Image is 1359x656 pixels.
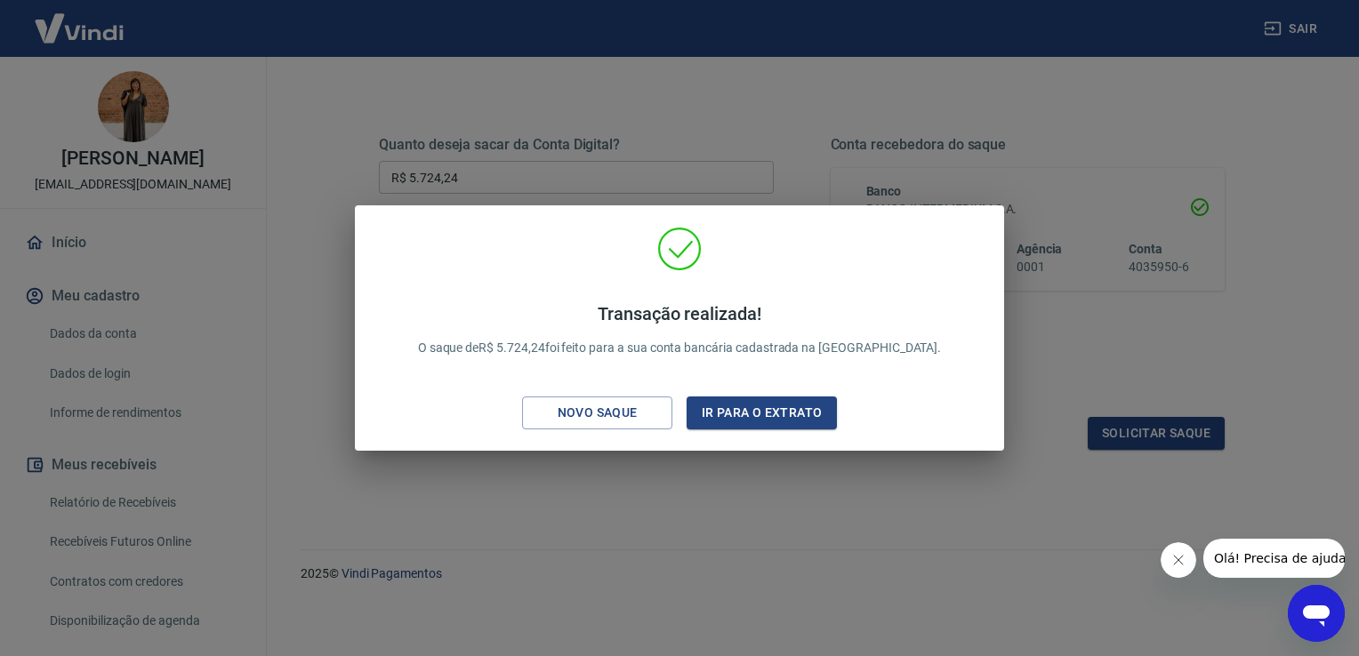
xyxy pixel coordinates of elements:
[11,12,149,27] span: Olá! Precisa de ajuda?
[687,396,837,429] button: Ir para o extrato
[1161,542,1196,578] iframe: Close message
[418,303,942,324] h4: Transação realizada!
[1203,539,1345,578] iframe: Message from company
[536,402,659,424] div: Novo saque
[1288,585,1345,642] iframe: Button to launch messaging window
[418,303,942,357] p: O saque de R$ 5.724,24 foi feito para a sua conta bancária cadastrada na [GEOGRAPHIC_DATA].
[522,396,672,429] button: Novo saque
